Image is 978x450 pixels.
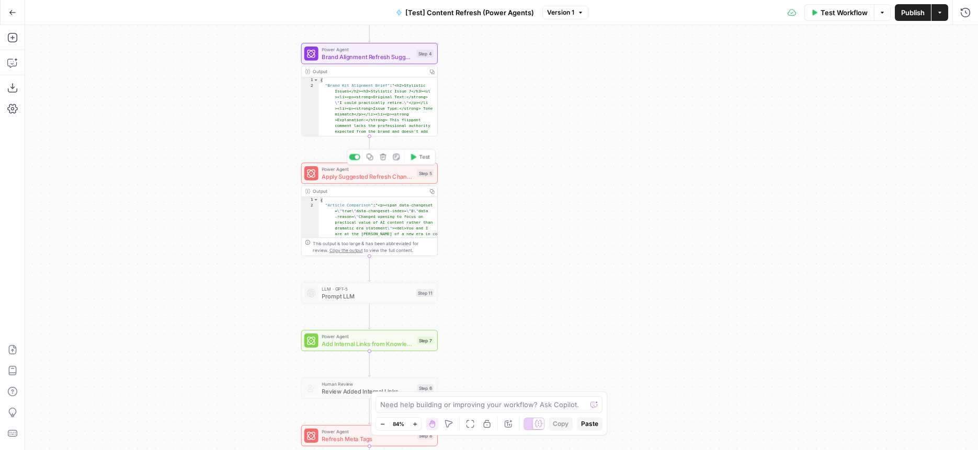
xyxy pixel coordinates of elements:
div: 1 [302,77,319,83]
span: [Test] Content Refresh (Power Agents) [405,7,534,18]
div: Step 11 [416,289,434,297]
div: Step 6 [417,384,434,392]
div: Step 8 [417,432,434,440]
g: Edge from step_7 to step_6 [368,351,371,377]
button: Test [406,151,433,163]
button: Publish [895,4,931,21]
span: Power Agent [322,46,413,53]
span: 84% [393,420,404,428]
span: Brand Alignment Refresh Suggestions [322,52,413,61]
div: Power AgentRefresh Meta TagsStep 8 [301,425,438,446]
button: [Test] Content Refresh (Power Agents) [390,4,540,21]
span: Toggle code folding, rows 1 through 3 [313,197,318,203]
div: Step 4 [416,50,434,57]
button: Copy [549,417,573,431]
div: Human ReviewReview Added Internal LinksStep 6 [301,377,438,398]
button: Paste [577,417,602,431]
span: Apply Suggested Refresh Changes [322,172,413,181]
div: LLM · GPT-5Prompt LLMStep 11 [301,282,438,303]
div: Step 7 [417,337,434,344]
span: Review Added Internal Links [322,387,413,396]
g: Edge from step_2 to step_4 [368,17,371,42]
div: Power AgentApply Suggested Refresh ChangesStep 5TestOutput{ "Article Comparison":"<p><span data-c... [301,163,438,256]
span: Add Internal Links from Knowledge Base [322,339,413,348]
span: Power Agent [322,166,413,172]
span: LLM · GPT-5 [322,285,413,292]
span: Test [419,153,429,161]
span: Power Agent [322,428,413,435]
g: Edge from step_6 to step_8 [368,399,371,424]
span: Toggle code folding, rows 1 through 3 [313,77,318,83]
g: Edge from step_11 to step_7 [368,304,371,329]
div: This output is too large & has been abbreviated for review. to view the full content. [313,240,434,254]
div: Power AgentBrand Alignment Refresh SuggestionsStep 4Output{ "Brand Kit Alignment Brief":"<h2>Styl... [301,43,438,136]
span: Copy the output [329,248,363,253]
span: Prompt LLM [322,292,413,301]
button: Version 1 [542,6,588,19]
div: 1 [302,197,319,203]
span: Paste [581,419,598,429]
div: Power AgentAdd Internal Links from Knowledge BaseStep 7 [301,330,438,351]
span: Test Workflow [821,7,868,18]
g: Edge from step_5 to step_11 [368,256,371,282]
span: Human Review [322,380,413,387]
span: Refresh Meta Tags [322,434,413,443]
div: Output [313,68,424,75]
span: Copy [553,419,568,429]
span: Version 1 [547,8,574,17]
div: Step 5 [417,169,434,177]
span: Publish [901,7,925,18]
button: Test Workflow [804,4,874,21]
div: Output [313,188,424,194]
span: Power Agent [322,333,413,340]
